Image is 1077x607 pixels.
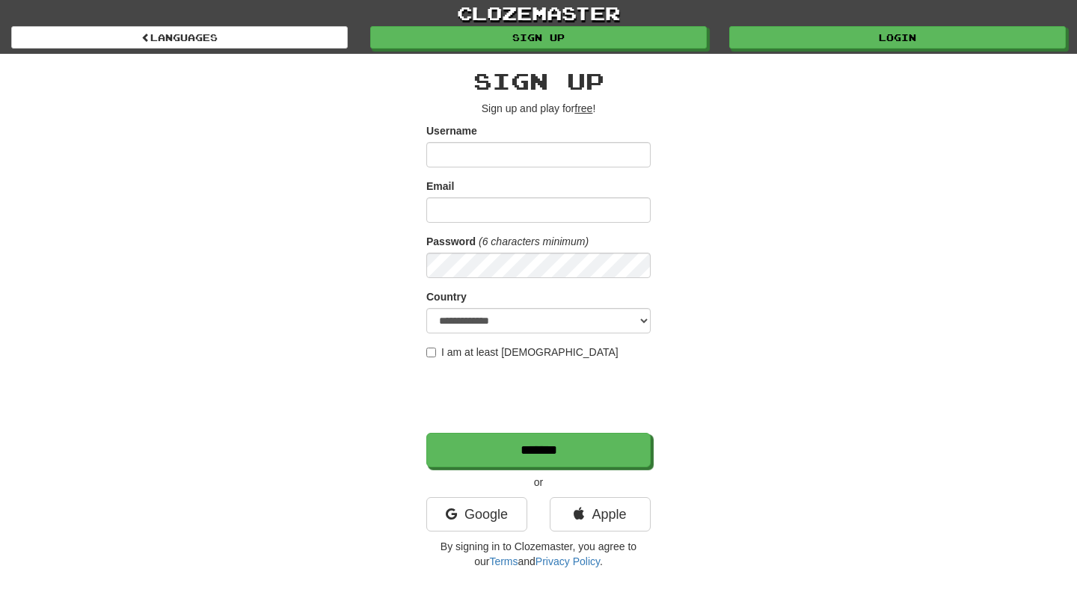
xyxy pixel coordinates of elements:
p: By signing in to Clozemaster, you agree to our and . [426,539,651,569]
iframe: reCAPTCHA [426,367,654,425]
h2: Sign up [426,69,651,93]
p: or [426,475,651,490]
a: Apple [550,497,651,531]
a: Sign up [370,26,707,49]
label: I am at least [DEMOGRAPHIC_DATA] [426,345,619,360]
label: Password [426,234,476,249]
em: (6 characters minimum) [479,235,589,247]
a: Languages [11,26,348,49]
label: Country [426,289,467,304]
label: Email [426,179,454,194]
a: Terms [489,555,518,567]
a: Google [426,497,527,531]
a: Login [729,26,1066,49]
label: Username [426,123,477,138]
input: I am at least [DEMOGRAPHIC_DATA] [426,348,436,357]
p: Sign up and play for ! [426,101,651,116]
a: Privacy Policy [536,555,600,567]
u: free [574,102,592,114]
